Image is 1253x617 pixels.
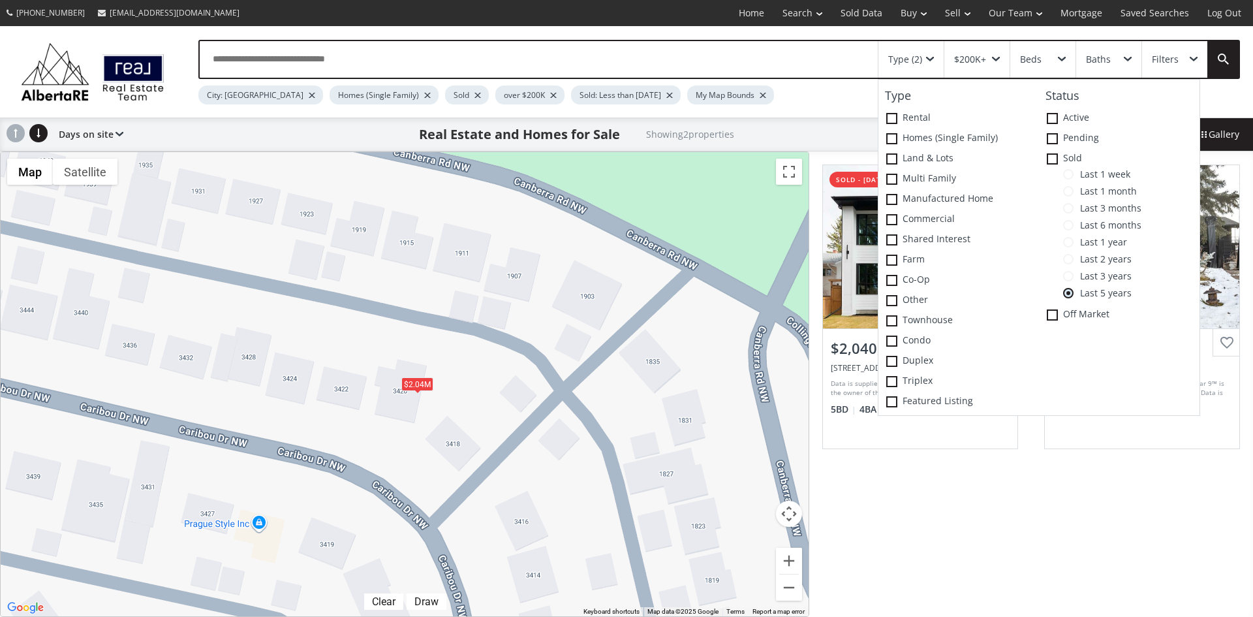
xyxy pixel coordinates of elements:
[646,129,734,139] h2: Showing 2 properties
[878,291,1039,311] label: Other
[831,338,1010,358] div: $2,040,000
[888,55,922,64] div: Type (2)
[776,501,802,527] button: Map camera controls
[1074,203,1141,214] span: Last 3 months
[1074,254,1132,264] span: Last 2 years
[878,311,1039,331] label: Townhouse
[52,118,123,151] div: Days on site
[369,595,399,608] div: Clear
[831,362,1010,373] div: 3420 Caribou Drive NW, Calgary, AB T2L 0S5
[53,159,117,185] button: Show satellite imagery
[647,608,719,615] span: Map data ©2025 Google
[401,377,433,390] div: $2.04M
[878,108,1039,129] label: Rental
[878,270,1039,291] label: Co-op
[16,7,85,18] span: [PHONE_NUMBER]
[776,548,802,574] button: Zoom in
[571,86,681,104] div: Sold: Less than [DATE]
[878,169,1039,189] label: Multi family
[330,86,439,104] div: Homes (Single Family)
[878,250,1039,270] label: Farm
[859,403,884,416] span: 4 BA
[583,607,640,616] button: Keyboard shortcuts
[110,7,240,18] span: [EMAIL_ADDRESS][DOMAIN_NAME]
[878,351,1039,372] label: Duplex
[878,372,1039,392] label: Triplex
[1074,237,1127,247] span: Last 1 year
[364,595,403,608] div: Click to clear.
[878,149,1039,169] label: Land & Lots
[1074,288,1132,298] span: Last 5 years
[1086,55,1111,64] div: Baths
[878,89,1039,103] h4: Type
[954,55,986,64] div: $200K+
[776,159,802,185] button: Toggle fullscreen view
[878,129,1039,149] label: Homes (Single Family)
[4,599,47,616] a: Open this area in Google Maps (opens a new window)
[873,240,967,253] div: View Photos & Details
[1152,55,1179,64] div: Filters
[1074,271,1132,281] span: Last 3 years
[1039,305,1199,325] label: Off Market
[1039,89,1199,103] h4: Status
[4,599,47,616] img: Google
[831,379,1006,398] div: Data is supplied by Pillar 9™ MLS® System. Pillar 9™ is the owner of the copyright in its MLS® Sy...
[752,608,805,615] a: Report a map error
[1074,186,1137,197] span: Last 1 month
[7,159,53,185] button: Show street map
[495,86,565,104] div: over $200K
[1020,55,1042,64] div: Beds
[878,331,1039,351] label: Condo
[1074,169,1130,180] span: Last 1 week
[687,86,774,104] div: My Map Bounds
[1039,108,1199,129] label: Active
[411,595,442,608] div: Draw
[419,125,620,144] h1: Real Estate and Homes for Sale
[198,86,323,104] div: City: [GEOGRAPHIC_DATA]
[91,1,246,25] a: [EMAIL_ADDRESS][DOMAIN_NAME]
[776,575,802,601] button: Zoom out
[1039,149,1199,169] label: Sold
[831,403,856,416] span: 5 BD
[878,210,1039,230] label: Commercial
[878,189,1039,210] label: Manufactured Home
[407,595,446,608] div: Click to draw.
[878,392,1039,412] label: Featured Listing
[1198,128,1239,141] span: Gallery
[878,230,1039,250] label: Shared Interest
[1184,118,1253,151] div: Gallery
[1039,129,1199,149] label: Pending
[809,151,1031,462] a: sold - [DATE]$2,040,000[STREET_ADDRESS]Data is supplied by Pillar 9™ MLS® System. Pillar 9™ is th...
[14,39,171,104] img: Logo
[726,608,745,615] a: Terms
[1074,220,1141,230] span: Last 6 months
[445,86,489,104] div: Sold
